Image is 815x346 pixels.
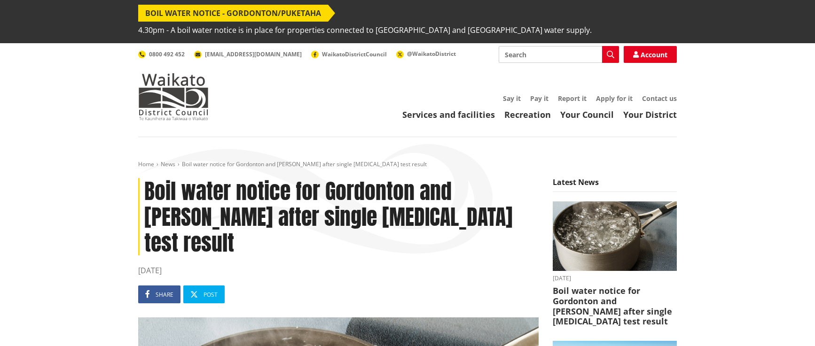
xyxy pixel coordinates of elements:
[558,94,587,103] a: Report it
[138,160,154,168] a: Home
[138,265,539,276] time: [DATE]
[407,50,456,58] span: @WaikatoDistrict
[553,201,677,327] a: boil water notice gordonton puketaha [DATE] Boil water notice for Gordonton and [PERSON_NAME] aft...
[182,160,427,168] span: Boil water notice for Gordonton and [PERSON_NAME] after single [MEDICAL_DATA] test result
[503,94,521,103] a: Say it
[138,285,180,303] a: Share
[138,178,539,256] h1: Boil water notice for Gordonton and [PERSON_NAME] after single [MEDICAL_DATA] test result
[138,50,185,58] a: 0800 492 452
[596,94,633,103] a: Apply for it
[194,50,302,58] a: [EMAIL_ADDRESS][DOMAIN_NAME]
[553,276,677,281] time: [DATE]
[138,161,677,169] nav: breadcrumb
[553,178,677,192] h5: Latest News
[504,109,551,120] a: Recreation
[149,50,185,58] span: 0800 492 452
[204,291,218,299] span: Post
[311,50,387,58] a: WaikatoDistrictCouncil
[396,50,456,58] a: @WaikatoDistrict
[183,285,225,303] a: Post
[138,73,209,120] img: Waikato District Council - Te Kaunihera aa Takiwaa o Waikato
[138,5,328,22] span: Boil water notice - Gordonton/Puketaha
[205,50,302,58] span: [EMAIL_ADDRESS][DOMAIN_NAME]
[560,109,614,120] a: Your Council
[138,22,592,38] span: 4.30pm - A boil water notice is in place for properties connected to [GEOGRAPHIC_DATA] and [GEOGR...
[322,50,387,58] span: WaikatoDistrictCouncil
[553,201,677,271] img: boil water notice
[623,109,677,120] a: Your District
[624,46,677,63] a: Account
[499,46,619,63] input: Search input
[642,94,677,103] a: Contact us
[402,109,495,120] a: Services and facilities
[553,286,677,326] h3: Boil water notice for Gordonton and [PERSON_NAME] after single [MEDICAL_DATA] test result
[156,291,173,299] span: Share
[161,160,175,168] a: News
[530,94,549,103] a: Pay it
